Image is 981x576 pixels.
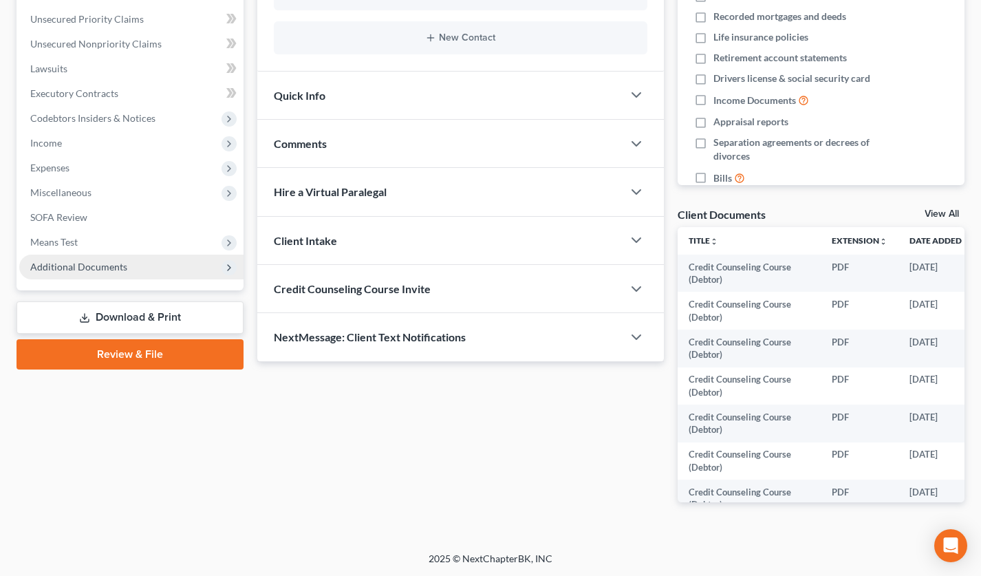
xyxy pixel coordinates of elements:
span: Income [30,137,62,149]
span: Means Test [30,236,78,248]
span: Hire a Virtual Paralegal [274,185,387,198]
span: Client Intake [274,234,337,247]
td: PDF [821,367,898,405]
span: Miscellaneous [30,186,91,198]
span: Unsecured Priority Claims [30,13,144,25]
td: PDF [821,442,898,480]
td: Credit Counseling Course (Debtor) [678,255,821,292]
td: Credit Counseling Course (Debtor) [678,292,821,330]
span: Life insurance policies [713,30,808,44]
a: Date Added expand_more [909,235,971,246]
span: Separation agreements or decrees of divorces [713,136,881,163]
div: Client Documents [678,207,766,222]
div: Open Intercom Messenger [934,529,967,562]
span: Comments [274,137,327,150]
td: PDF [821,480,898,518]
span: Executory Contracts [30,87,118,99]
span: Expenses [30,162,69,173]
span: Lawsuits [30,63,67,74]
td: Credit Counseling Course (Debtor) [678,367,821,405]
span: Income Documents [713,94,796,107]
span: Retirement account statements [713,51,847,65]
button: New Contact [285,32,637,43]
span: Codebtors Insiders & Notices [30,112,155,124]
i: expand_more [963,237,971,246]
span: Drivers license & social security card [713,72,870,85]
a: Unsecured Nonpriority Claims [19,32,244,56]
td: PDF [821,255,898,292]
td: PDF [821,405,898,442]
span: Bills [713,171,732,185]
a: Executory Contracts [19,81,244,106]
span: NextMessage: Client Text Notifications [274,330,466,343]
a: Download & Print [17,301,244,334]
a: Lawsuits [19,56,244,81]
a: Extensionunfold_more [832,235,887,246]
a: View All [925,209,959,219]
td: Credit Counseling Course (Debtor) [678,405,821,442]
span: Appraisal reports [713,115,788,129]
td: Credit Counseling Course (Debtor) [678,442,821,480]
span: Quick Info [274,89,325,102]
span: Additional Documents [30,261,127,273]
a: Titleunfold_more [689,235,718,246]
td: PDF [821,292,898,330]
td: PDF [821,330,898,367]
i: unfold_more [710,237,718,246]
td: Credit Counseling Course (Debtor) [678,330,821,367]
i: unfold_more [879,237,887,246]
span: SOFA Review [30,211,87,223]
span: Unsecured Nonpriority Claims [30,38,162,50]
span: Recorded mortgages and deeds [713,10,846,23]
td: Credit Counseling Course (Debtor) [678,480,821,518]
a: SOFA Review [19,205,244,230]
a: Review & File [17,339,244,370]
span: Credit Counseling Course Invite [274,282,431,295]
a: Unsecured Priority Claims [19,7,244,32]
